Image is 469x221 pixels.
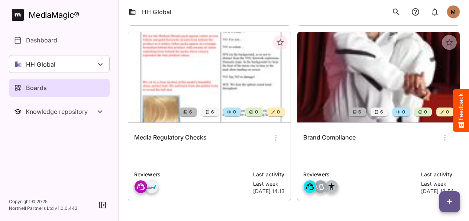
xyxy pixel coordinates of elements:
div: MediaMagic ® [29,9,80,21]
h6: Brand Compliance [303,133,356,142]
span: 6 [188,108,192,116]
nav: Knowledge repository [9,103,110,121]
a: MediaMagic® [12,9,110,21]
span: 6 [379,108,383,116]
p: Northell Partners Ltd v 1.0.0.443 [9,205,78,212]
p: Boards [26,83,47,92]
p: Last week [253,180,285,188]
p: Reviewers [303,170,417,179]
span: 0 [445,108,449,116]
p: Last activity [421,170,454,179]
p: Last week [421,180,454,188]
button: search [389,4,404,19]
img: Brand Compliance [297,32,460,122]
a: Dashboard [9,31,110,49]
p: [DATE] 14.13 [253,188,285,195]
p: Dashboard [26,36,57,45]
div: M [447,5,460,19]
button: Toggle Knowledge repository [9,103,110,121]
h6: Media Regulatory Checks [134,133,207,142]
div: Knowledge repository [26,108,96,115]
span: 0 [254,108,258,116]
p: [DATE] 12.54 [421,188,454,195]
p: Last activity [253,170,285,179]
img: Media Regulatory Checks [128,32,291,122]
span: 0 [401,108,405,116]
p: HH Global [26,60,55,69]
button: notifications [427,4,442,19]
span: 6 [210,108,214,116]
a: Boards [9,79,110,97]
span: 6 [358,108,361,116]
span: 0 [276,108,280,116]
span: 0 [423,108,427,116]
p: Reviewers [134,170,249,179]
span: 0 [232,108,236,116]
p: Copyright © 2025 [9,198,78,205]
button: Feedback [453,89,469,132]
button: notifications [408,4,423,19]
